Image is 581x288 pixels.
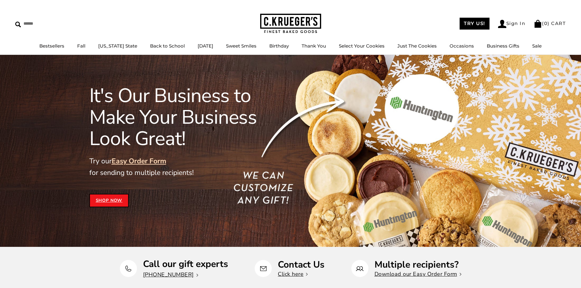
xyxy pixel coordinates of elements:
[487,43,519,49] a: Business Gifts
[544,20,548,26] span: 0
[98,43,137,49] a: [US_STATE] State
[112,156,166,166] a: Easy Order Form
[15,22,21,27] img: Search
[89,155,283,179] p: Try our for sending to multiple recipients!
[278,270,308,278] a: Click here
[375,270,461,278] a: Download our Easy Order Form
[339,43,385,49] a: Select Your Cookies
[534,20,566,26] a: (0) CART
[534,20,542,28] img: Bag
[450,43,474,49] a: Occasions
[143,271,198,278] a: [PHONE_NUMBER]
[302,43,326,49] a: Thank You
[375,260,461,269] p: Multiple recipients?
[89,85,283,149] h1: It's Our Business to Make Your Business Look Great!
[226,43,256,49] a: Sweet Smiles
[498,20,525,28] a: Sign In
[39,43,64,49] a: Bestsellers
[150,43,185,49] a: Back to School
[460,18,490,30] a: TRY US!
[143,259,228,269] p: Call our gift experts
[260,265,267,272] img: Contact Us
[15,19,88,28] input: Search
[89,194,129,207] a: Shop Now
[397,43,437,49] a: Just The Cookies
[260,14,321,34] img: C.KRUEGER'S
[269,43,289,49] a: Birthday
[77,43,85,49] a: Fall
[278,260,325,269] p: Contact Us
[124,265,132,272] img: Call our gift experts
[356,265,364,272] img: Multiple recipients?
[532,43,542,49] a: Sale
[198,43,213,49] a: [DATE]
[498,20,506,28] img: Account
